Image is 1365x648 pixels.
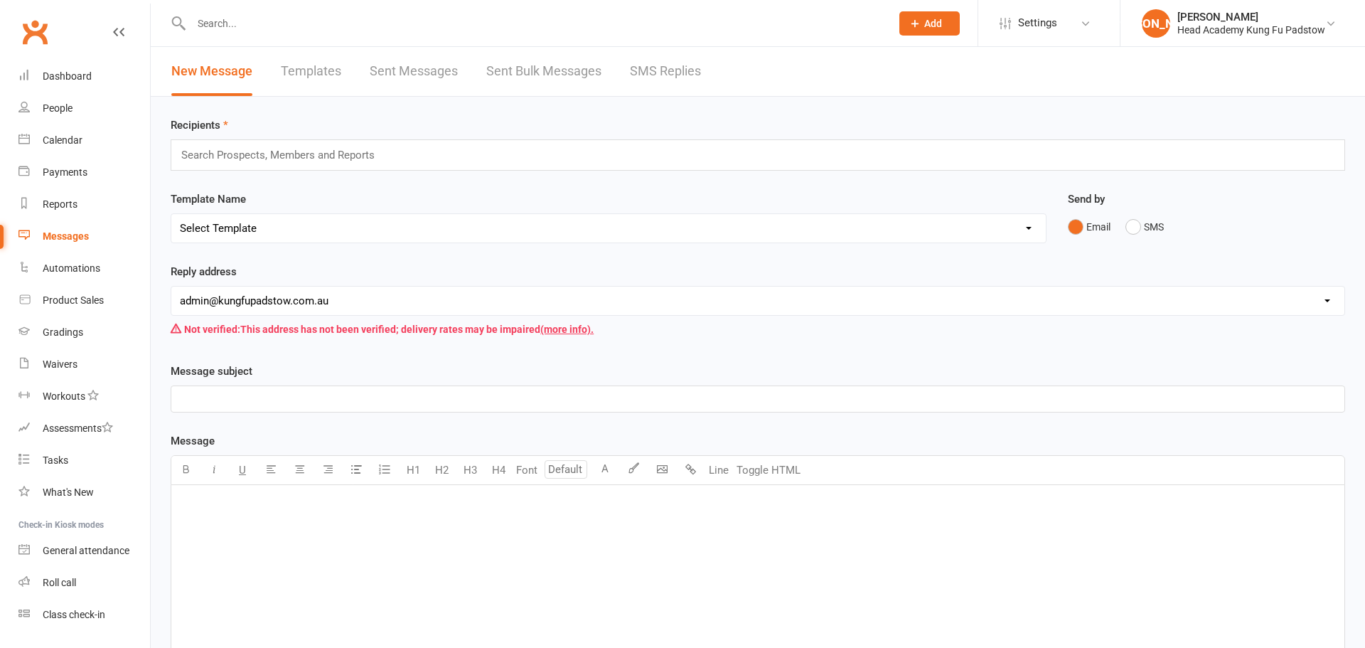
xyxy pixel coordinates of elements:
div: Reports [43,198,77,210]
div: Tasks [43,455,68,466]
button: H2 [427,456,456,484]
label: Message [171,432,215,450]
a: Tasks [18,445,150,477]
div: Workouts [43,391,85,402]
a: Reports [18,188,150,221]
div: Calendar [43,134,82,146]
button: A [591,456,619,484]
a: New Message [171,47,252,96]
label: Recipients [171,117,228,134]
a: Product Sales [18,285,150,317]
div: [PERSON_NAME] [1142,9,1170,38]
button: Email [1068,213,1110,240]
div: Automations [43,262,100,274]
span: Add [924,18,942,29]
a: (more info). [540,324,594,335]
button: Font [513,456,541,484]
input: Search... [187,14,881,33]
label: Message subject [171,363,252,380]
div: General attendance [43,545,129,556]
div: Waivers [43,358,77,370]
div: Roll call [43,577,76,588]
div: Gradings [43,326,83,338]
a: Automations [18,253,150,285]
a: Messages [18,221,150,253]
input: Default [545,460,587,479]
input: Search Prospects, Members and Reports [180,146,388,164]
div: Product Sales [43,294,104,306]
a: Class kiosk mode [18,599,150,631]
a: SMS Replies [630,47,701,96]
div: Dashboard [43,70,92,82]
a: People [18,92,150,124]
button: H1 [399,456,427,484]
a: Sent Messages [370,47,458,96]
button: H4 [484,456,513,484]
div: This address has not been verified; delivery rates may be impaired [171,316,1345,343]
div: [PERSON_NAME] [1177,11,1325,23]
div: Class check-in [43,609,105,620]
a: Roll call [18,567,150,599]
button: U [228,456,257,484]
button: Line [705,456,733,484]
div: Payments [43,166,87,178]
button: SMS [1125,213,1164,240]
a: Gradings [18,317,150,349]
a: Dashboard [18,60,150,92]
label: Template Name [171,191,246,208]
span: U [239,464,246,477]
label: Reply address [171,263,237,280]
a: What's New [18,477,150,509]
a: Sent Bulk Messages [486,47,601,96]
a: Waivers [18,349,150,381]
a: General attendance kiosk mode [18,535,150,567]
strong: Not verified: [184,324,240,335]
a: Calendar [18,124,150,156]
a: Assessments [18,413,150,445]
div: What's New [43,487,94,498]
div: Messages [43,230,89,242]
a: Payments [18,156,150,188]
span: Settings [1018,7,1057,39]
a: Templates [281,47,341,96]
label: Send by [1068,191,1105,208]
button: Add [899,11,960,36]
a: Workouts [18,381,150,413]
button: Toggle HTML [733,456,804,484]
div: Assessments [43,423,113,434]
button: H3 [456,456,484,484]
div: Head Academy Kung Fu Padstow [1177,23,1325,36]
a: Clubworx [17,14,53,50]
div: People [43,102,73,114]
